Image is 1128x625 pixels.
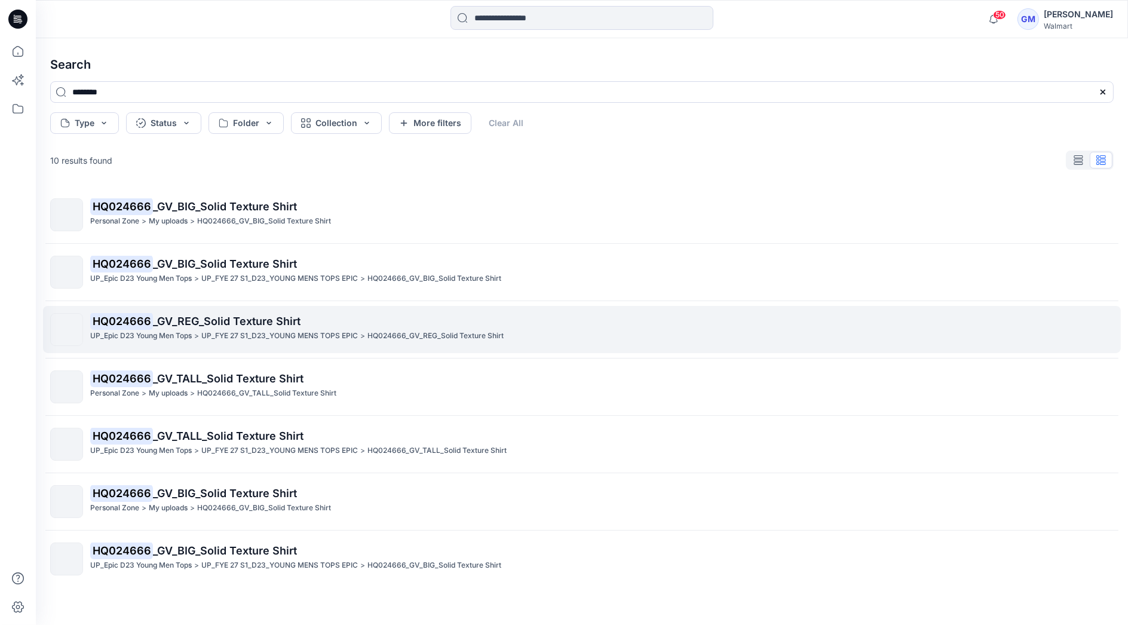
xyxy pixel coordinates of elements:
p: HQ024666_GV_REG_Solid Texture Shirt [367,330,504,342]
div: GM [1017,8,1039,30]
span: _GV_BIG_Solid Texture Shirt [153,544,297,557]
div: [PERSON_NAME] [1044,7,1113,22]
span: _GV_REG_Solid Texture Shirt [153,315,301,327]
p: HQ024666_GV_BIG_Solid Texture Shirt [367,272,501,285]
p: Personal Zone [90,215,139,228]
span: _GV_BIG_Solid Texture Shirt [153,487,297,500]
p: Personal Zone [90,502,139,514]
p: > [194,272,199,285]
p: My uploads [149,502,188,514]
a: HQ024666_GV_BIG_Solid Texture ShirtPersonal Zone>My uploads>HQ024666_GV_BIG_Solid Texture Shirt [43,478,1121,525]
p: > [194,445,199,457]
p: HQ024666_GV_BIG_Solid Texture Shirt [197,215,331,228]
p: 10 results found [50,154,112,167]
p: > [194,330,199,342]
span: _GV_TALL_Solid Texture Shirt [153,430,304,442]
p: My uploads [149,215,188,228]
button: Folder [209,112,284,134]
p: UP_FYE 27 S1_D23_YOUNG MENS TOPS EPIC [201,559,358,572]
button: More filters [389,112,471,134]
a: HQ024666_GV_TALL_Solid Texture ShirtUP_Epic D23 Young Men Tops>UP_FYE 27 S1_D23_YOUNG MENS TOPS E... [43,421,1121,468]
p: > [190,387,195,400]
p: > [142,502,146,514]
p: > [142,387,146,400]
mark: HQ024666 [90,485,153,501]
p: > [360,559,365,572]
h4: Search [41,48,1123,81]
mark: HQ024666 [90,370,153,387]
mark: HQ024666 [90,542,153,559]
mark: HQ024666 [90,427,153,444]
button: Type [50,112,119,134]
p: > [360,272,365,285]
p: HQ024666_GV_TALL_Solid Texture Shirt [367,445,507,457]
p: UP_FYE 27 S1_D23_YOUNG MENS TOPS EPIC [201,330,358,342]
a: HQ024666_GV_REG_Solid Texture ShirtUP_Epic D23 Young Men Tops>UP_FYE 27 S1_D23_YOUNG MENS TOPS EP... [43,306,1121,353]
span: 50 [993,10,1006,20]
div: Walmart [1044,22,1113,30]
span: _GV_BIG_Solid Texture Shirt [153,258,297,270]
p: UP_Epic D23 Young Men Tops [90,272,192,285]
p: > [190,502,195,514]
span: _GV_BIG_Solid Texture Shirt [153,200,297,213]
button: Collection [291,112,382,134]
p: UP_FYE 27 S1_D23_YOUNG MENS TOPS EPIC [201,272,358,285]
p: > [360,330,365,342]
p: UP_FYE 27 S1_D23_YOUNG MENS TOPS EPIC [201,445,358,457]
p: Personal Zone [90,387,139,400]
p: HQ024666_GV_TALL_Solid Texture Shirt [197,387,336,400]
p: UP_Epic D23 Young Men Tops [90,445,192,457]
button: Status [126,112,201,134]
p: > [142,215,146,228]
p: > [190,215,195,228]
a: HQ024666_GV_BIG_Solid Texture ShirtUP_Epic D23 Young Men Tops>UP_FYE 27 S1_D23_YOUNG MENS TOPS EP... [43,249,1121,296]
a: HQ024666_GV_BIG_Solid Texture ShirtUP_Epic D23 Young Men Tops>UP_FYE 27 S1_D23_YOUNG MENS TOPS EP... [43,535,1121,583]
p: HQ024666_GV_BIG_Solid Texture Shirt [197,502,331,514]
p: My uploads [149,387,188,400]
mark: HQ024666 [90,198,153,215]
p: UP_Epic D23 Young Men Tops [90,330,192,342]
p: UP_Epic D23 Young Men Tops [90,559,192,572]
p: > [194,559,199,572]
a: HQ024666_GV_TALL_Solid Texture ShirtPersonal Zone>My uploads>HQ024666_GV_TALL_Solid Texture Shirt [43,363,1121,410]
mark: HQ024666 [90,255,153,272]
a: HQ024666_GV_BIG_Solid Texture ShirtPersonal Zone>My uploads>HQ024666_GV_BIG_Solid Texture Shirt [43,191,1121,238]
span: _GV_TALL_Solid Texture Shirt [153,372,304,385]
mark: HQ024666 [90,312,153,329]
p: HQ024666_GV_BIG_Solid Texture Shirt [367,559,501,572]
p: > [360,445,365,457]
